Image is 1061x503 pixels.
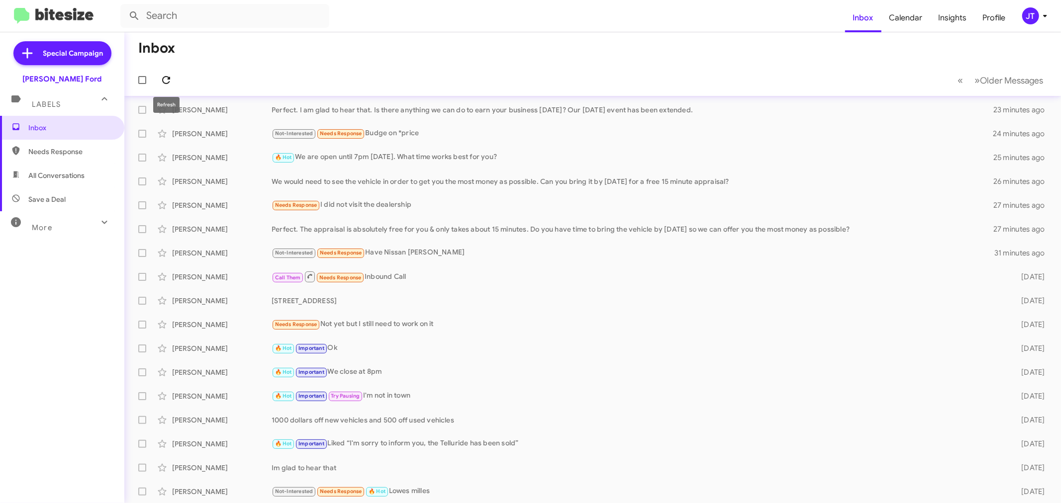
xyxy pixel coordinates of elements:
[172,439,272,449] div: [PERSON_NAME]
[272,105,993,115] div: Perfect. I am glad to hear that. Is there anything we can do to earn your business [DATE]? Our [D...
[845,3,881,32] a: Inbox
[272,296,1004,306] div: [STREET_ADDRESS]
[272,128,993,139] div: Budge on *price
[272,486,1004,497] div: Lowes milles
[28,123,113,133] span: Inbox
[1004,367,1053,377] div: [DATE]
[172,391,272,401] div: [PERSON_NAME]
[272,247,994,258] div: Have Nissan [PERSON_NAME]
[952,70,969,90] button: Previous
[272,438,1004,449] div: Liked “I'm sorry to inform you, the Telluride has been sold”
[120,4,329,28] input: Search
[275,274,301,281] span: Call Them
[272,342,1004,354] div: Ok
[13,41,111,65] a: Special Campaign
[28,147,113,157] span: Needs Response
[298,345,324,351] span: Important
[275,393,292,399] span: 🔥 Hot
[275,202,317,208] span: Needs Response
[172,343,272,353] div: [PERSON_NAME]
[28,194,66,204] span: Save a Deal
[172,487,272,497] div: [PERSON_NAME]
[172,224,272,234] div: [PERSON_NAME]
[172,129,272,139] div: [PERSON_NAME]
[272,390,1004,402] div: I'm not in town
[1004,463,1053,473] div: [DATE]
[958,74,963,86] span: «
[1004,487,1053,497] div: [DATE]
[980,75,1043,86] span: Older Messages
[1014,7,1050,24] button: JT
[1004,343,1053,353] div: [DATE]
[968,70,1049,90] button: Next
[993,176,1053,186] div: 26 minutes ago
[298,440,324,447] span: Important
[272,319,1004,330] div: Not yet but I still need to work on it
[172,153,272,163] div: [PERSON_NAME]
[32,223,52,232] span: More
[172,176,272,186] div: [PERSON_NAME]
[272,176,993,186] div: We would need to see the vehicle in order to get you the most money as possible. Can you bring it...
[1004,415,1053,425] div: [DATE]
[320,488,362,495] span: Needs Response
[272,152,993,163] div: We are open until 7pm [DATE]. What time works best for you?
[993,129,1053,139] div: 24 minutes ago
[272,366,1004,378] div: We close at 8pm
[975,3,1014,32] a: Profile
[1004,391,1053,401] div: [DATE]
[298,393,324,399] span: Important
[32,100,61,109] span: Labels
[28,170,85,180] span: All Conversations
[272,463,1004,473] div: Im glad to hear that
[172,105,272,115] div: [PERSON_NAME]
[275,440,292,447] span: 🔥 Hot
[993,105,1053,115] div: 23 minutes ago
[172,415,272,425] div: [PERSON_NAME]
[275,250,313,256] span: Not-Interested
[275,154,292,161] span: 🔥 Hot
[1004,296,1053,306] div: [DATE]
[331,393,360,399] span: Try Pausing
[952,70,1049,90] nav: Page navigation example
[993,224,1053,234] div: 27 minutes ago
[172,463,272,473] div: [PERSON_NAME]
[275,369,292,375] span: 🔥 Hot
[172,320,272,330] div: [PERSON_NAME]
[994,248,1053,258] div: 31 minutes ago
[298,369,324,375] span: Important
[272,270,1004,283] div: Inbound Call
[1004,272,1053,282] div: [DATE]
[275,321,317,328] span: Needs Response
[881,3,931,32] a: Calendar
[974,74,980,86] span: »
[172,296,272,306] div: [PERSON_NAME]
[320,130,362,137] span: Needs Response
[272,224,993,234] div: Perfect. The appraisal is absolutely free for you & only takes about 15 minutes. Do you have time...
[172,200,272,210] div: [PERSON_NAME]
[172,248,272,258] div: [PERSON_NAME]
[272,415,1004,425] div: 1000 dollars off new vehicles and 500 off used vehicles
[43,48,103,58] span: Special Campaign
[275,345,292,351] span: 🔥 Hot
[23,74,102,84] div: [PERSON_NAME] Ford
[319,274,362,281] span: Needs Response
[931,3,975,32] a: Insights
[1004,320,1053,330] div: [DATE]
[275,488,313,495] span: Not-Interested
[993,200,1053,210] div: 27 minutes ago
[275,130,313,137] span: Not-Interested
[369,488,386,495] span: 🔥 Hot
[1022,7,1039,24] div: JT
[138,40,175,56] h1: Inbox
[993,153,1053,163] div: 25 minutes ago
[172,272,272,282] div: [PERSON_NAME]
[172,367,272,377] div: [PERSON_NAME]
[272,199,993,211] div: I did not visit the dealership
[320,250,362,256] span: Needs Response
[153,97,180,113] div: Refresh
[1004,439,1053,449] div: [DATE]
